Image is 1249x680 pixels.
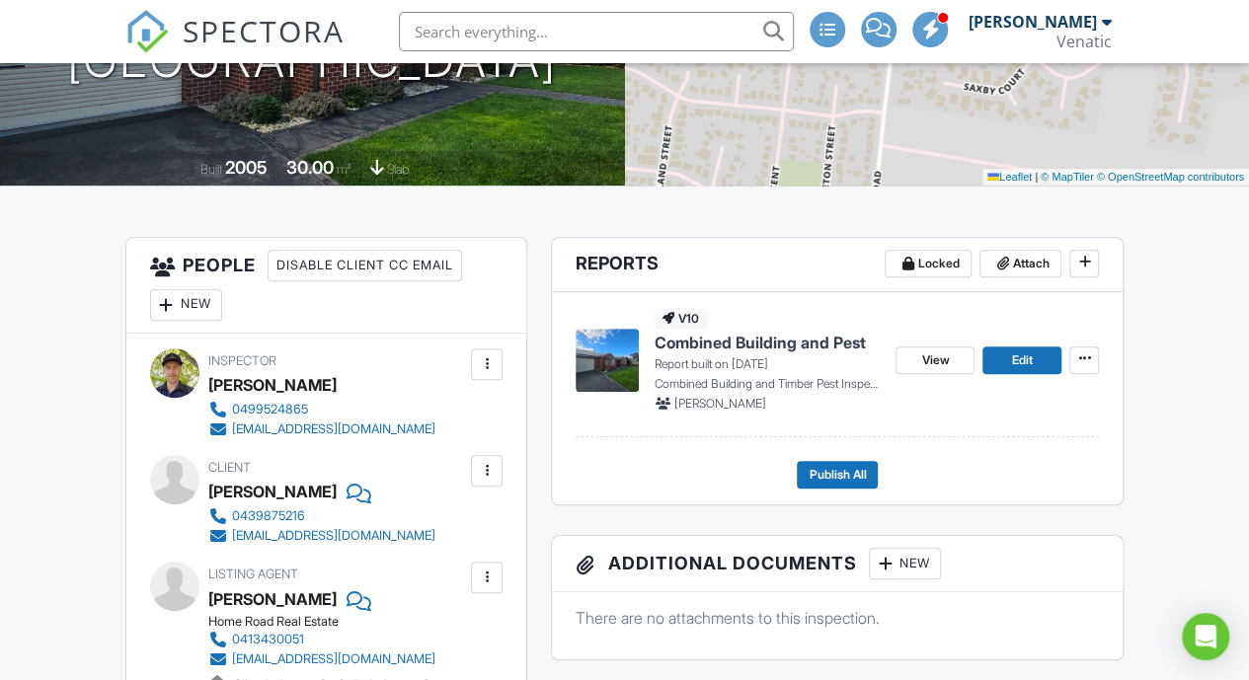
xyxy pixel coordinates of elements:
[232,508,305,524] div: 0439875216
[208,460,251,475] span: Client
[208,614,451,630] div: Home Road Real Estate
[208,370,337,400] div: [PERSON_NAME]
[208,584,337,614] a: [PERSON_NAME]
[387,162,409,177] span: slab
[125,10,169,53] img: The Best Home Inspection Software - Spectora
[208,567,298,581] span: Listing Agent
[399,12,794,51] input: Search everything...
[987,171,1032,183] a: Leaflet
[1097,171,1244,183] a: © OpenStreetMap contributors
[208,526,435,546] a: [EMAIL_ADDRESS][DOMAIN_NAME]
[208,630,435,649] a: 0413430051
[208,477,337,506] div: [PERSON_NAME]
[286,157,334,178] div: 30.00
[576,607,1099,629] p: There are no attachments to this inspection.
[552,536,1123,592] h3: Additional Documents
[1041,171,1094,183] a: © MapTiler
[232,528,435,544] div: [EMAIL_ADDRESS][DOMAIN_NAME]
[1035,171,1038,183] span: |
[125,27,345,68] a: SPECTORA
[1056,32,1112,51] div: Venatic
[208,506,435,526] a: 0439875216
[225,157,268,178] div: 2005
[208,400,435,419] a: 0499524865
[150,289,222,321] div: New
[232,402,308,417] div: 0499524865
[232,421,435,437] div: [EMAIL_ADDRESS][DOMAIN_NAME]
[126,238,527,334] h3: People
[208,419,435,439] a: [EMAIL_ADDRESS][DOMAIN_NAME]
[200,162,222,177] span: Built
[208,649,435,669] a: [EMAIL_ADDRESS][DOMAIN_NAME]
[232,632,304,647] div: 0413430051
[337,162,351,177] span: m²
[869,548,941,579] div: New
[1182,613,1229,660] div: Open Intercom Messenger
[208,353,276,368] span: Inspector
[183,10,345,51] span: SPECTORA
[232,651,435,667] div: [EMAIL_ADDRESS][DOMAIN_NAME]
[268,250,462,281] div: Disable Client CC Email
[969,12,1097,32] div: [PERSON_NAME]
